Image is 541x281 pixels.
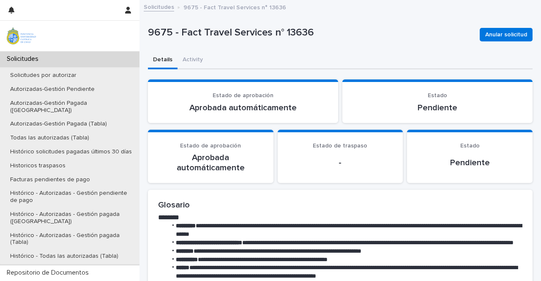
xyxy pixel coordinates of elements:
p: Aprobada automáticamente [158,103,328,113]
button: Details [148,52,178,69]
p: 9675 - Fact Travel Services n° 13636 [148,27,473,39]
p: Todas las autorizadas (Tabla) [3,134,96,142]
p: Autorizadas-Gestión Pagada ([GEOGRAPHIC_DATA]) [3,100,139,114]
p: Repositorio de Documentos [3,269,96,277]
p: Facturas pendientes de pago [3,176,97,183]
span: Anular solicitud [485,30,527,39]
p: Histórico - Todas las autorizadas (Tabla) [3,253,125,260]
img: iqsleoUpQLaG7yz5l0jK [7,27,36,44]
button: Activity [178,52,208,69]
p: Histórico solicitudes pagadas últimos 30 días [3,148,139,156]
p: Autorizadas-Gestión Pagada (Tabla) [3,120,114,128]
p: Histórico - Autorizadas - Gestión pagada (Tabla) [3,232,139,246]
p: Autorizadas-Gestión Pendiente [3,86,101,93]
p: Aprobada automáticamente [158,153,263,173]
p: Solicitudes por autorizar [3,72,83,79]
p: Historicos traspasos [3,162,72,169]
span: Estado [428,93,447,98]
p: 9675 - Fact Travel Services n° 13636 [183,2,286,11]
p: Pendiente [417,158,522,168]
p: Histórico - Autorizadas - Gestión pagada ([GEOGRAPHIC_DATA]) [3,211,139,225]
span: Estado de traspaso [313,143,367,149]
a: Solicitudes [144,2,174,11]
span: Estado [460,143,480,149]
span: Estado de aprobación [213,93,273,98]
button: Anular solicitud [480,28,533,41]
p: - [288,158,393,168]
p: Solicitudes [3,55,45,63]
p: Pendiente [352,103,522,113]
span: Estado de aprobación [180,143,241,149]
h2: Glosario [158,200,522,210]
p: Histórico - Autorizadas - Gestión pendiente de pago [3,190,139,204]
